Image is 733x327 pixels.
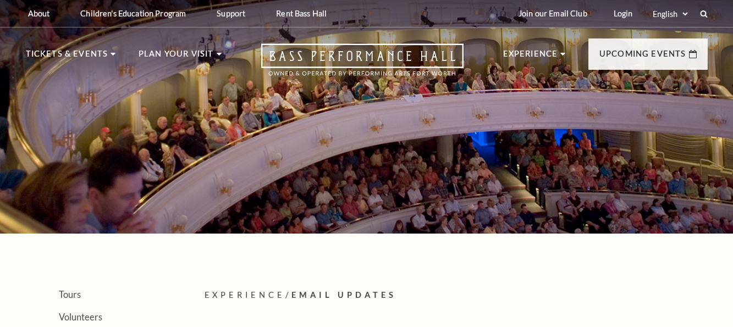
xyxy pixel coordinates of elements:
[80,9,186,18] p: Children's Education Program
[59,312,102,322] a: Volunteers
[291,290,396,300] span: Email Updates
[205,289,708,302] p: /
[599,47,686,67] p: Upcoming Events
[503,47,558,67] p: Experience
[26,47,108,67] p: Tickets & Events
[28,9,50,18] p: About
[139,47,214,67] p: Plan Your Visit
[651,9,690,19] select: Select:
[59,289,81,300] a: Tours
[276,9,327,18] p: Rent Bass Hall
[217,9,245,18] p: Support
[205,290,286,300] span: Experience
